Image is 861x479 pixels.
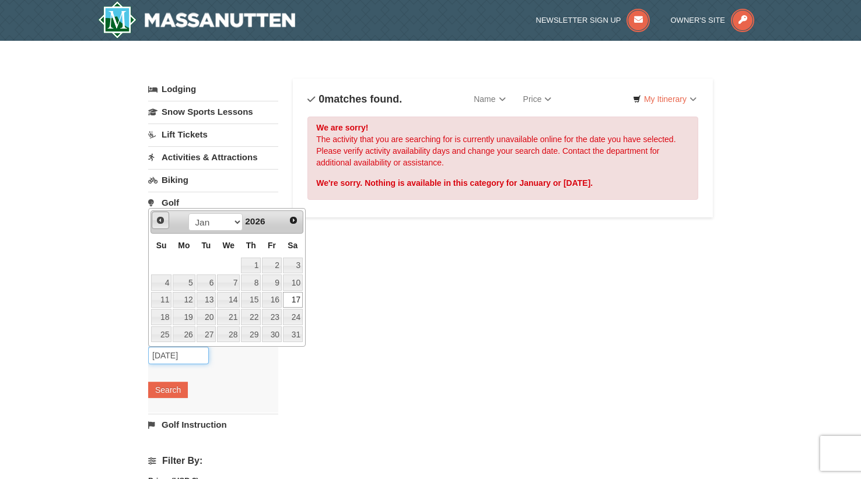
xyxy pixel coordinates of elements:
a: 6 [197,274,216,291]
a: 16 [262,292,282,308]
h4: matches found. [307,93,402,105]
a: 13 [197,292,216,308]
a: 8 [241,274,261,291]
a: 14 [217,292,240,308]
a: Lift Tickets [148,124,278,145]
a: 10 [283,274,303,291]
div: We're sorry. Nothing is available in this category for January or [DATE]. [316,177,689,189]
a: 2 [262,258,282,274]
a: 7 [217,274,240,291]
a: 20 [197,309,216,325]
a: Lodging [148,79,278,100]
a: My Itinerary [625,90,704,108]
img: Massanutten Resort Logo [98,1,295,38]
span: 2026 [245,216,265,226]
a: Activities & Attractions [148,146,278,168]
a: 22 [241,309,261,325]
a: Owner's Site [671,16,755,24]
span: Tuesday [201,241,211,250]
a: 31 [283,326,303,343]
div: The activity that you are searching for is currently unavailable online for the date you have sel... [307,117,698,200]
a: 17 [283,292,303,308]
span: Newsletter Sign Up [536,16,621,24]
span: Sunday [156,241,167,250]
a: 25 [151,326,171,343]
a: Snow Sports Lessons [148,101,278,122]
span: Saturday [288,241,297,250]
span: Thursday [246,241,256,250]
a: Name [465,87,514,111]
span: Wednesday [222,241,235,250]
span: 0 [318,93,324,105]
a: 23 [262,309,282,325]
a: 15 [241,292,261,308]
a: Newsletter Sign Up [536,16,650,24]
span: Next [289,216,298,225]
a: 19 [173,309,195,325]
strong: We are sorry! [316,123,368,132]
a: Golf Instruction [148,414,278,435]
a: 9 [262,274,282,291]
span: Friday [268,241,276,250]
span: Monday [178,241,190,250]
a: 11 [151,292,171,308]
a: Biking [148,169,278,191]
a: 27 [197,326,216,343]
span: Prev [156,216,165,225]
a: 24 [283,309,303,325]
a: 29 [241,326,261,343]
a: 28 [217,326,240,343]
a: Next [285,212,302,228]
a: Price [514,87,561,111]
a: Golf [148,192,278,213]
a: 5 [173,274,195,291]
a: Massanutten Resort [98,1,295,38]
a: 21 [217,309,240,325]
span: Owner's Site [671,16,726,24]
button: Search [148,382,188,398]
a: 12 [173,292,195,308]
a: Prev [152,212,169,229]
h4: Filter By: [148,456,278,466]
a: 3 [283,258,303,274]
a: 1 [241,258,261,274]
a: 18 [151,309,171,325]
a: 4 [151,274,171,291]
a: 30 [262,326,282,343]
a: 26 [173,326,195,343]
